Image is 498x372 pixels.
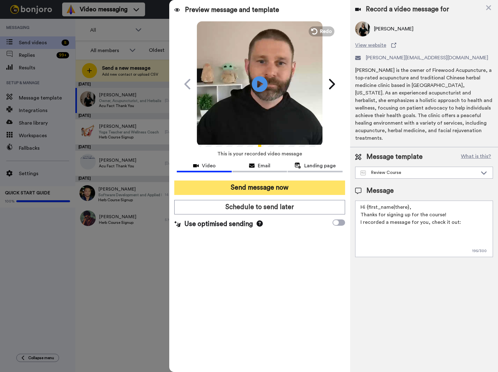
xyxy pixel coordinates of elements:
img: Message-temps.svg [360,170,366,175]
span: Message template [366,152,423,162]
span: [PERSON_NAME][EMAIL_ADDRESS][DOMAIN_NAME] [366,54,488,62]
button: What is this? [459,152,493,162]
div: [PERSON_NAME] is the owner of Firewood Acupuncture, a top-rated acupuncture and traditional Chine... [355,67,493,142]
textarea: Hi {first_name|there}, Thanks for signing up for the course! I recorded a message for you, check ... [355,201,493,257]
span: View website [355,41,386,49]
span: Use optimised sending [184,219,253,229]
a: View website [355,41,493,49]
span: Email [258,162,270,170]
span: Landing page [304,162,336,170]
span: Message [366,186,394,196]
span: This is your recorded video message [217,147,302,161]
span: Video [202,162,216,170]
div: Review Course [360,170,478,176]
button: Send message now [174,181,345,195]
button: Schedule to send later [174,200,345,214]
